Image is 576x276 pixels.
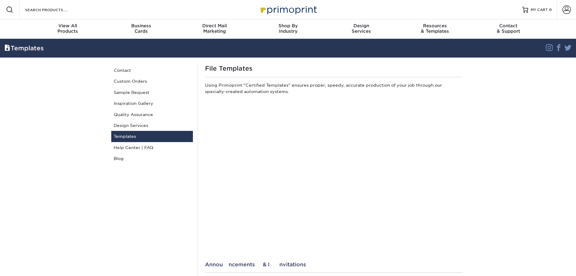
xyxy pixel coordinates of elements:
div: Industry [251,23,325,34]
a: Sample Request [111,87,193,98]
a: Blog [111,153,193,164]
a: BusinessCards [104,19,178,39]
img: Primoprint [258,3,318,16]
div: & Templates [398,23,472,34]
a: Custom Orders [111,76,193,87]
span: Shop By [251,23,325,28]
div: Cards [104,23,178,34]
a: Templates [111,131,193,142]
a: Direct MailMarketing [178,19,251,39]
span: Resources [398,23,472,28]
a: Contact [111,65,193,76]
a: View AllProducts [31,19,105,39]
a: Quality Assurance [111,109,193,120]
span: Direct Mail [178,23,251,28]
div: Services [325,23,398,34]
a: Inspiration Gallery [111,98,193,109]
a: Help Center | FAQ [111,142,193,153]
a: DesignServices [325,19,398,39]
input: SEARCH PRODUCTS..... [24,6,83,13]
span: Contact [472,23,545,28]
span: 0 [549,8,552,12]
div: & Support [472,23,545,34]
span: MY CART [531,7,548,12]
div: Products [31,23,105,34]
a: Contact& Support [472,19,545,39]
a: Shop ByIndustry [251,19,325,39]
span: Design [325,23,398,28]
a: Design Services [111,120,193,131]
div: Marketing [178,23,251,34]
a: Resources& Templates [398,19,472,39]
span: View All [31,23,105,28]
h1: File Templates [205,65,462,72]
p: Using Primoprint "Certified Templates" ensures proper, speedy, accurate production of your job th... [205,82,462,97]
div: Announcements & Invitations [205,261,462,268]
span: Business [104,23,178,28]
